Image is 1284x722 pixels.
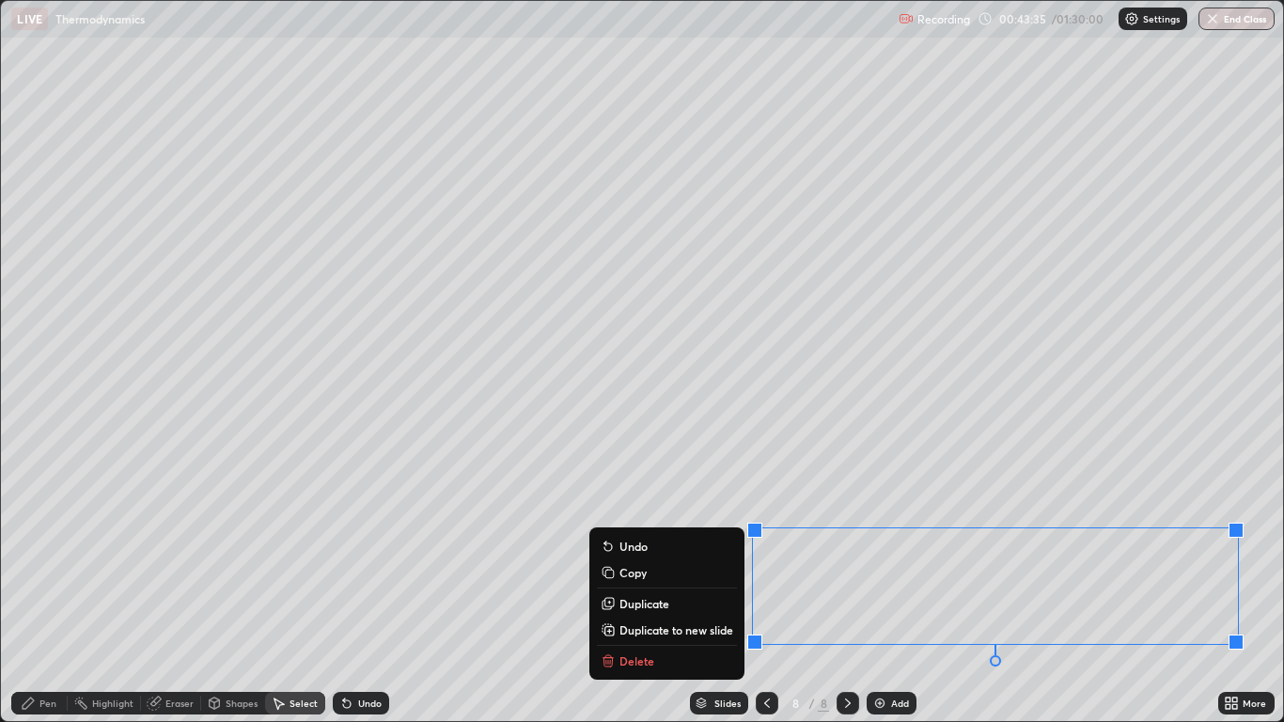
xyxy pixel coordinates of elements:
button: Undo [597,535,737,557]
div: Select [290,698,318,708]
button: Copy [597,561,737,584]
p: Delete [619,653,654,668]
div: 8 [786,698,805,709]
div: Add [891,698,909,708]
button: Duplicate [597,592,737,615]
img: class-settings-icons [1124,11,1139,26]
p: Copy [619,565,647,580]
p: Undo [619,539,648,554]
p: LIVE [17,11,42,26]
div: / [808,698,814,709]
button: Delete [597,650,737,672]
button: End Class [1198,8,1275,30]
div: Shapes [226,698,258,708]
img: end-class-cross [1205,11,1220,26]
p: Recording [917,12,970,26]
p: Duplicate to new slide [619,622,733,637]
div: Highlight [92,698,133,708]
div: 8 [818,695,829,712]
img: add-slide-button [872,696,887,711]
div: Undo [358,698,382,708]
div: Pen [39,698,56,708]
div: Eraser [165,698,194,708]
p: Thermodynamics [55,11,145,26]
div: Slides [714,698,741,708]
div: More [1243,698,1266,708]
button: Duplicate to new slide [597,619,737,641]
p: Settings [1143,14,1180,24]
img: recording.375f2c34.svg [899,11,914,26]
p: Duplicate [619,596,669,611]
